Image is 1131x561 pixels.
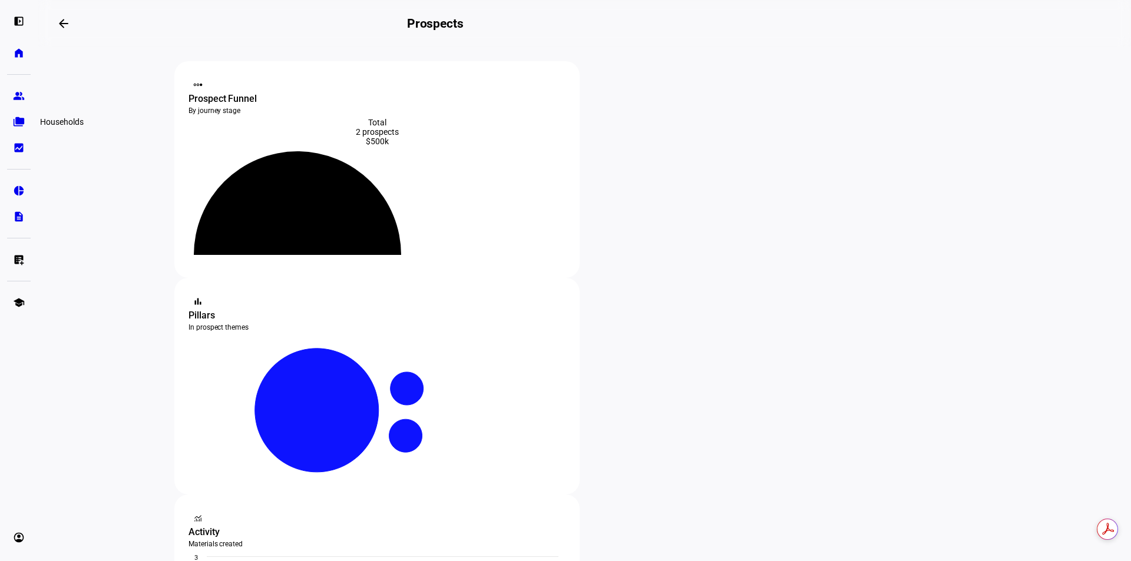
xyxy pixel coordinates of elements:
[13,47,25,59] eth-mat-symbol: home
[7,84,31,108] a: group
[13,116,25,128] eth-mat-symbol: folder_copy
[192,79,204,91] mat-icon: steppers
[192,296,204,307] mat-icon: bar_chart
[7,205,31,228] a: description
[13,211,25,223] eth-mat-symbol: description
[13,90,25,102] eth-mat-symbol: group
[407,16,464,31] h2: Prospects
[7,41,31,65] a: home
[188,308,565,323] div: Pillars
[13,254,25,265] eth-mat-symbol: list_alt_add
[13,532,25,543] eth-mat-symbol: account_circle
[192,512,204,524] mat-icon: monitoring
[13,142,25,154] eth-mat-symbol: bid_landscape
[13,15,25,27] eth-mat-symbol: left_panel_open
[188,127,565,137] div: 2 prospects
[13,297,25,308] eth-mat-symbol: school
[188,539,565,549] div: Materials created
[35,115,88,129] div: Households
[57,16,71,31] mat-icon: arrow_backwards
[188,118,565,127] div: Total
[188,525,565,539] div: Activity
[7,136,31,160] a: bid_landscape
[188,92,565,106] div: Prospect Funnel
[188,323,565,332] div: In prospect themes
[188,106,565,115] div: By journey stage
[7,179,31,203] a: pie_chart
[7,110,31,134] a: folder_copy
[188,137,565,146] div: $500k
[13,185,25,197] eth-mat-symbol: pie_chart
